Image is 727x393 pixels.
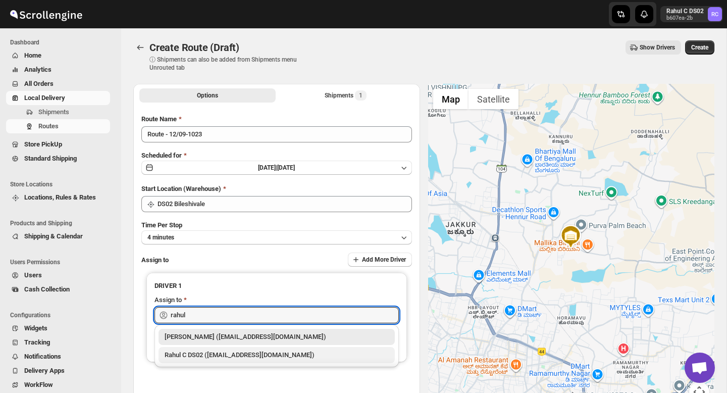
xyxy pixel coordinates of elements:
[362,256,406,264] span: Add More Driver
[278,88,414,103] button: Selected Shipments
[133,40,147,55] button: Routes
[24,193,96,201] span: Locations, Rules & Rates
[8,2,84,27] img: ScrollEngine
[141,221,182,229] span: Time Per Stop
[141,256,169,264] span: Assign to
[359,91,362,100] span: 1
[6,282,110,297] button: Cash Collection
[640,43,675,52] span: Show Drivers
[6,350,110,364] button: Notifications
[141,126,412,142] input: Eg: Bengaluru Route
[149,56,308,72] p: ⓘ Shipments can also be added from Shipments menu Unrouted tab
[626,40,681,55] button: Show Drivers
[6,48,110,63] button: Home
[154,281,399,291] h3: DRIVER 1
[277,164,295,171] span: [DATE]
[10,258,114,266] span: Users Permissions
[197,91,218,100] span: Options
[711,11,718,18] text: RC
[24,324,47,332] span: Widgets
[325,90,367,101] div: Shipments
[141,161,412,175] button: [DATE]|[DATE]
[24,285,70,293] span: Cash Collection
[660,6,723,22] button: User menu
[149,41,239,54] span: Create Route (Draft)
[691,43,708,52] span: Create
[139,88,276,103] button: All Route Options
[6,321,110,335] button: Widgets
[6,229,110,243] button: Shipping & Calendar
[258,164,277,171] span: [DATE] |
[24,367,65,374] span: Delivery Apps
[165,332,389,342] div: [PERSON_NAME] ([EMAIL_ADDRESS][DOMAIN_NAME])
[666,15,704,21] p: b607ea-2b
[38,108,69,116] span: Shipments
[24,66,51,73] span: Analytics
[685,353,715,383] div: Open chat
[154,345,399,363] li: Rahul C DS02 (rahul.chopra@home-run.co)
[10,311,114,319] span: Configurations
[433,89,469,109] button: Show street map
[154,295,182,305] div: Assign to
[6,63,110,77] button: Analytics
[708,7,722,21] span: Rahul C DS02
[10,38,114,46] span: Dashboard
[24,353,61,360] span: Notifications
[38,122,59,130] span: Routes
[6,364,110,378] button: Delivery Apps
[6,378,110,392] button: WorkFlow
[6,105,110,119] button: Shipments
[141,230,412,244] button: 4 minutes
[6,190,110,205] button: Locations, Rules & Rates
[10,180,114,188] span: Store Locations
[24,338,50,346] span: Tracking
[685,40,714,55] button: Create
[141,185,221,192] span: Start Location (Warehouse)
[24,52,41,59] span: Home
[666,7,704,15] p: Rahul C DS02
[24,155,77,162] span: Standard Shipping
[348,253,412,267] button: Add More Driver
[141,152,182,159] span: Scheduled for
[24,271,42,279] span: Users
[6,119,110,133] button: Routes
[165,350,389,360] div: Rahul C DS02 ([EMAIL_ADDRESS][DOMAIN_NAME])
[469,89,518,109] button: Show satellite imagery
[24,94,65,102] span: Local Delivery
[24,80,54,87] span: All Orders
[147,233,174,241] span: 4 minutes
[6,77,110,91] button: All Orders
[24,232,83,240] span: Shipping & Calendar
[24,381,53,388] span: WorkFlow
[6,335,110,350] button: Tracking
[24,140,62,148] span: Store PickUp
[158,196,412,212] input: Search location
[171,307,399,323] input: Search assignee
[141,115,177,123] span: Route Name
[6,268,110,282] button: Users
[10,219,114,227] span: Products and Shipping
[154,329,399,345] li: Rahul Chopra (pukhraj@home-run.co)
